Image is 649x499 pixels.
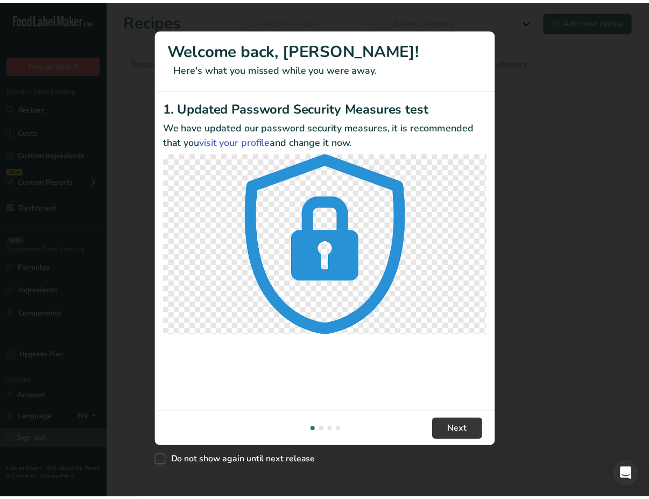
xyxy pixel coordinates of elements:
[453,424,472,437] span: Next
[165,98,492,117] h2: 1. Updated Password Security Measures test
[170,37,488,61] h1: Welcome back, [PERSON_NAME]!
[165,120,492,149] p: We have updated our password security measures, it is recommended that you and change it now.
[438,419,488,441] button: Next
[167,456,319,467] span: Do not show again until next release
[202,135,273,147] a: visit your profile
[165,153,492,335] img: Updated Password Security Measures test
[170,61,488,76] p: Here's what you missed while you were away.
